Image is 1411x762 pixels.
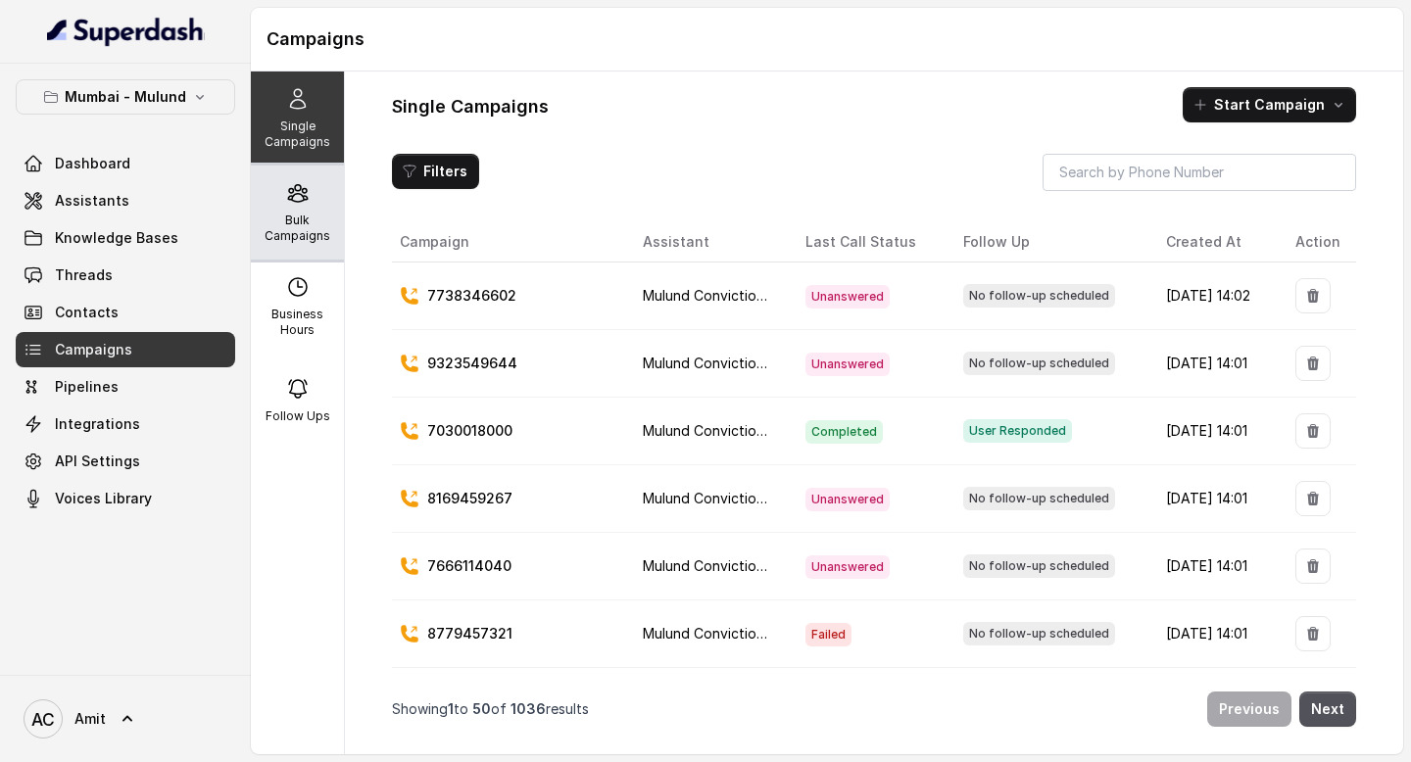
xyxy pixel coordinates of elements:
button: Next [1299,691,1356,727]
a: Dashboard [16,146,235,181]
span: Mulund Conviction HR Outbound Assistant [643,625,922,642]
span: No follow-up scheduled [963,352,1115,375]
span: Contacts [55,303,119,322]
td: [DATE] 14:01 [1150,465,1280,533]
p: 7666114040 [427,556,511,576]
nav: Pagination [392,680,1356,738]
span: Assistants [55,191,129,211]
td: [DATE] 14:01 [1150,533,1280,600]
span: Unanswered [805,285,890,309]
a: Voices Library [16,481,235,516]
a: Threads [16,258,235,293]
span: User Responded [963,419,1072,443]
span: API Settings [55,452,140,471]
span: Pipelines [55,377,119,397]
p: 7738346602 [427,286,516,306]
span: 50 [472,700,491,717]
p: 8169459267 [427,489,512,508]
th: Follow Up [948,222,1150,262]
p: Mumbai - Mulund [65,85,186,109]
input: Search by Phone Number [1043,154,1356,191]
span: Mulund Conviction HR Outbound Assistant [643,422,922,439]
p: Showing to of results [392,699,589,719]
span: 1036 [511,700,546,717]
img: light.svg [47,16,205,47]
button: Mumbai - Mulund [16,79,235,115]
td: [DATE] 14:01 [1150,330,1280,398]
span: Voices Library [55,489,152,508]
p: Single Campaigns [259,119,336,150]
span: Knowledge Bases [55,228,178,248]
span: Integrations [55,414,140,434]
a: Campaigns [16,332,235,367]
h1: Single Campaigns [392,91,549,122]
span: No follow-up scheduled [963,554,1115,578]
a: Assistants [16,183,235,218]
td: [DATE] 14:02 [1150,262,1280,330]
td: [DATE] 14:01 [1150,398,1280,465]
a: Knowledge Bases [16,220,235,256]
span: 1 [448,700,454,717]
p: 8779457321 [427,624,512,643]
span: Mulund Conviction HR Outbound Assistant [643,355,922,371]
button: Filters [392,154,479,189]
span: Unanswered [805,353,890,376]
th: Action [1280,222,1356,262]
span: Unanswered [805,555,890,579]
span: Mulund Conviction HR Outbound Assistant [643,287,922,304]
a: Pipelines [16,369,235,405]
span: No follow-up scheduled [963,487,1115,510]
th: Last Call Status [790,222,948,262]
button: Previous [1207,691,1291,727]
span: Campaigns [55,340,132,359]
p: 9323549644 [427,354,517,373]
span: No follow-up scheduled [963,284,1115,308]
span: Mulund Conviction HR Outbound Assistant [643,490,922,506]
td: [DATE] 14:01 [1150,668,1280,736]
a: Amit [16,691,235,746]
td: [DATE] 14:01 [1150,600,1280,668]
th: Campaign [392,222,627,262]
th: Created At [1150,222,1280,262]
text: AC [31,709,55,730]
a: Contacts [16,295,235,330]
p: 7030018000 [427,421,512,441]
p: Follow Ups [266,408,330,424]
th: Assistant [627,222,790,262]
a: Integrations [16,406,235,442]
span: Completed [805,420,883,444]
span: Amit [74,709,106,729]
a: API Settings [16,444,235,479]
button: Start Campaign [1183,87,1356,122]
span: Unanswered [805,488,890,511]
h1: Campaigns [267,24,1387,55]
p: Bulk Campaigns [259,213,336,244]
span: Threads [55,265,113,285]
span: Dashboard [55,154,130,173]
span: Mulund Conviction HR Outbound Assistant [643,557,922,574]
p: Business Hours [259,307,336,338]
span: No follow-up scheduled [963,622,1115,645]
span: Failed [805,623,851,646]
